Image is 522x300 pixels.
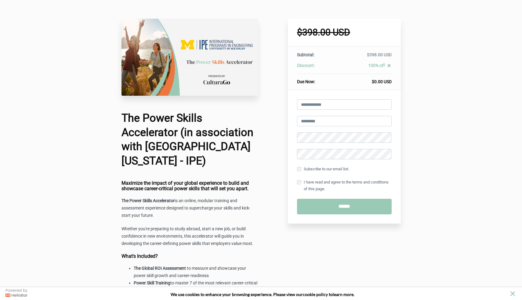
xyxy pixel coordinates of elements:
span: 100% off [368,63,385,68]
p: is an online, modular training and assessment experience designed to supercharge your skills and ... [121,197,258,219]
li: to measure and showcase your power skill growth and career-readiness [134,265,258,280]
a: cookie policy [303,292,328,297]
label: I have read and agree to the terms and conditions of this page. [297,179,392,192]
span: $0.00 USD [372,79,392,84]
input: I have read and agree to the terms and conditions of this page. [297,180,301,184]
h1: $398.00 USD [297,28,392,37]
button: close [509,290,517,298]
img: d416d46-d031-e-e5eb-e525b5ae3c0c_UMich_IPE_PSA_.png [121,19,258,96]
span: We use cookies to enhance your browsing experience. Please view our [171,292,303,297]
h1: The Power Skills Accelerator (in association with [GEOGRAPHIC_DATA][US_STATE] - IPE) [121,111,258,168]
span: learn more. [333,292,354,297]
h4: Maximize the impact of your global experience to build and showcase career-critical power skills ... [121,180,258,191]
h4: What's Included? [121,254,258,259]
strong: to [329,292,333,297]
input: Subscribe to our email list. [297,167,301,171]
th: Due Now: [297,74,337,85]
p: Whether you're preparing to study abroad, start a new job, or build confidence in new environment... [121,225,258,247]
a: close [385,63,392,70]
th: Discount: [297,62,337,74]
span: Subtotal: [297,52,314,57]
strong: Power Skill Training [134,280,170,285]
i: close [386,63,392,68]
strong: The Global ROI Assessment [134,266,186,271]
li: to master 7 of the most relevant career-critical power skills identified by the World Economic Forum [134,280,258,294]
strong: The Power Skills Accelerator [121,198,175,203]
td: $398.00 USD [337,52,391,62]
label: Subscribe to our email list. [297,166,349,172]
